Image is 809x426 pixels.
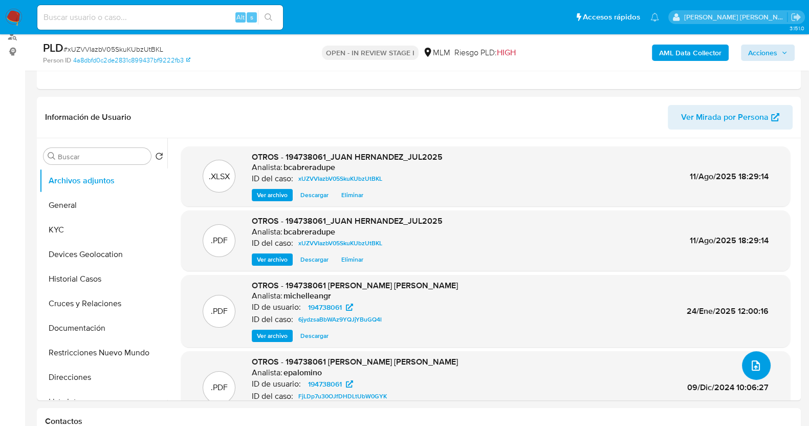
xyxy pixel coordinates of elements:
h6: epalomino [283,368,322,378]
p: ID de usuario: [252,302,301,312]
button: Ver archivo [252,189,293,201]
button: Lista Interna [39,390,167,414]
h1: Información de Usuario [45,112,131,122]
span: 09/Dic/2024 10:06:27 [687,381,769,393]
p: baltazar.cabreradupeyron@mercadolibre.com.mx [684,12,788,22]
span: Descargar [300,331,329,341]
button: Restricciones Nuevo Mundo [39,340,167,365]
button: Descargar [295,330,334,342]
span: OTROS - 194738061_JUAN HERNANDEZ_JUL2025 [252,151,443,163]
span: OTROS - 194738061 [PERSON_NAME] [PERSON_NAME] [252,356,458,368]
button: KYC [39,218,167,242]
p: .PDF [211,235,228,246]
b: Person ID [43,56,71,65]
span: FjLDp7u30OJfDHDLtUbW0GYK [298,390,387,402]
a: 4a8dbfd0c2de2831c899437bf9222fb3 [73,56,190,65]
a: xUZVVIazbV05SkuKUbzUtBKL [294,237,386,249]
span: HIGH [497,47,516,58]
button: Ver archivo [252,330,293,342]
span: Riesgo PLD: [454,47,516,58]
a: Notificaciones [650,13,659,22]
button: Ver archivo [252,253,293,266]
p: Analista: [252,368,282,378]
span: OTROS - 194738061 [PERSON_NAME] [PERSON_NAME] [252,280,458,291]
a: FjLDp7u30OJfDHDLtUbW0GYK [294,390,391,402]
span: 24/Ene/2025 12:00:16 [687,305,769,317]
p: .PDF [211,382,228,393]
span: OTROS - 194738061_JUAN HERNANDEZ_JUL2025 [252,215,443,227]
button: upload-file [742,351,771,380]
span: Accesos rápidos [583,12,640,23]
a: 194738061 [302,301,359,313]
button: Eliminar [336,253,368,266]
p: Analista: [252,162,282,173]
p: ID del caso: [252,174,293,184]
p: ID de usuario: [252,379,301,389]
a: 6jydzsaBbWAz9YQJjYBuGQ4l [294,313,386,326]
h6: bcabreradupe [283,162,335,173]
p: OPEN - IN REVIEW STAGE I [322,46,419,60]
p: Analista: [252,291,282,301]
span: 11/Ago/2025 18:29:14 [690,235,769,246]
button: Devices Geolocation [39,242,167,267]
a: 194738061 [302,378,359,390]
span: Acciones [748,45,777,61]
div: MLM [423,47,450,58]
b: AML Data Collector [659,45,721,61]
a: xUZVVIazbV05SkuKUbzUtBKL [294,173,386,185]
span: 6jydzsaBbWAz9YQJjYBuGQ4l [298,313,382,326]
span: Descargar [300,254,329,265]
button: Buscar [48,152,56,160]
button: Ver Mirada por Persona [668,105,793,130]
span: xUZVVIazbV05SkuKUbzUtBKL [298,173,382,185]
span: Eliminar [341,190,363,200]
p: ID del caso: [252,391,293,401]
p: .XLSX [209,171,230,182]
button: Descargar [295,189,334,201]
span: Ver archivo [257,331,288,341]
p: .PDF [211,306,228,317]
a: Salir [791,12,801,23]
button: Eliminar [336,189,368,201]
button: Historial Casos [39,267,167,291]
span: Descargar [300,190,329,200]
p: ID del caso: [252,238,293,248]
span: xUZVVIazbV05SkuKUbzUtBKL [298,237,382,249]
span: Ver archivo [257,190,288,200]
span: # xUZVVIazbV05SkuKUbzUtBKL [63,44,163,54]
span: 11/Ago/2025 18:29:14 [690,171,769,182]
span: 194738061 [308,301,342,313]
button: Descargar [295,253,334,266]
span: s [250,12,253,22]
button: Volver al orden por defecto [155,152,163,163]
b: PLD [43,39,63,56]
input: Buscar [58,152,147,161]
button: Archivos adjuntos [39,168,167,193]
span: 3.151.0 [789,24,804,32]
input: Buscar usuario o caso... [37,11,283,24]
p: Analista: [252,227,282,237]
button: search-icon [258,10,279,25]
span: Eliminar [341,254,363,265]
button: General [39,193,167,218]
p: ID del caso: [252,314,293,325]
span: 194738061 [308,378,342,390]
button: Direcciones [39,365,167,390]
span: Ver archivo [257,254,288,265]
button: Cruces y Relaciones [39,291,167,316]
button: AML Data Collector [652,45,729,61]
button: Documentación [39,316,167,340]
button: Acciones [741,45,795,61]
h6: bcabreradupe [283,227,335,237]
span: Ver Mirada por Persona [681,105,769,130]
span: Alt [236,12,245,22]
h6: michelleangr [283,291,331,301]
